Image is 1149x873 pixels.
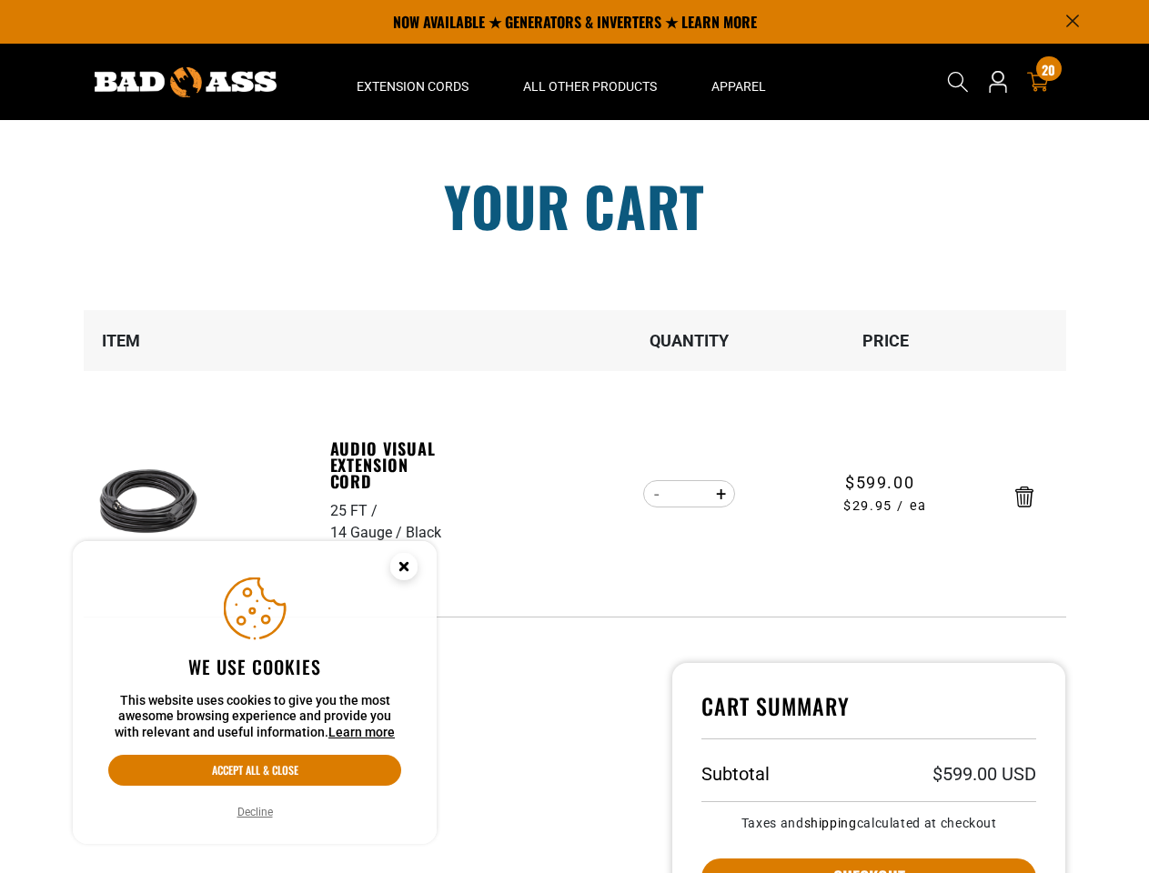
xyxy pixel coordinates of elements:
span: All Other Products [523,78,657,95]
input: Quantity for Audio Visual Extension Cord [671,478,707,509]
summary: All Other Products [496,44,684,120]
img: black [91,444,206,558]
div: Black [406,522,441,544]
summary: Apparel [684,44,793,120]
h4: Cart Summary [701,692,1037,739]
div: 14 Gauge [330,522,406,544]
span: $29.95 / ea [788,497,983,517]
img: Bad Ass Extension Cords [95,67,277,97]
th: Price [787,310,983,371]
a: Audio Visual Extension Cord [330,440,456,489]
div: 25 FT [330,500,381,522]
th: Item [84,310,329,371]
span: Apparel [711,78,766,95]
h1: Your cart [70,178,1080,233]
small: Taxes and calculated at checkout [701,817,1037,829]
span: 20 [1042,63,1055,76]
h3: Subtotal [701,765,770,783]
a: Remove Audio Visual Extension Cord - 25 FT / 14 Gauge / Black [1015,490,1033,503]
summary: Extension Cords [329,44,496,120]
h2: We use cookies [108,655,401,678]
span: Extension Cords [357,78,469,95]
p: This website uses cookies to give you the most awesome browsing experience and provide you with r... [108,693,401,741]
span: $599.00 [845,470,914,495]
summary: Search [943,67,973,96]
button: Accept all & close [108,755,401,786]
aside: Cookie Consent [73,541,437,845]
a: Learn more [328,725,395,739]
th: Quantity [590,310,787,371]
button: Decline [232,803,278,821]
p: $599.00 USD [932,765,1036,783]
a: shipping [804,816,857,830]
